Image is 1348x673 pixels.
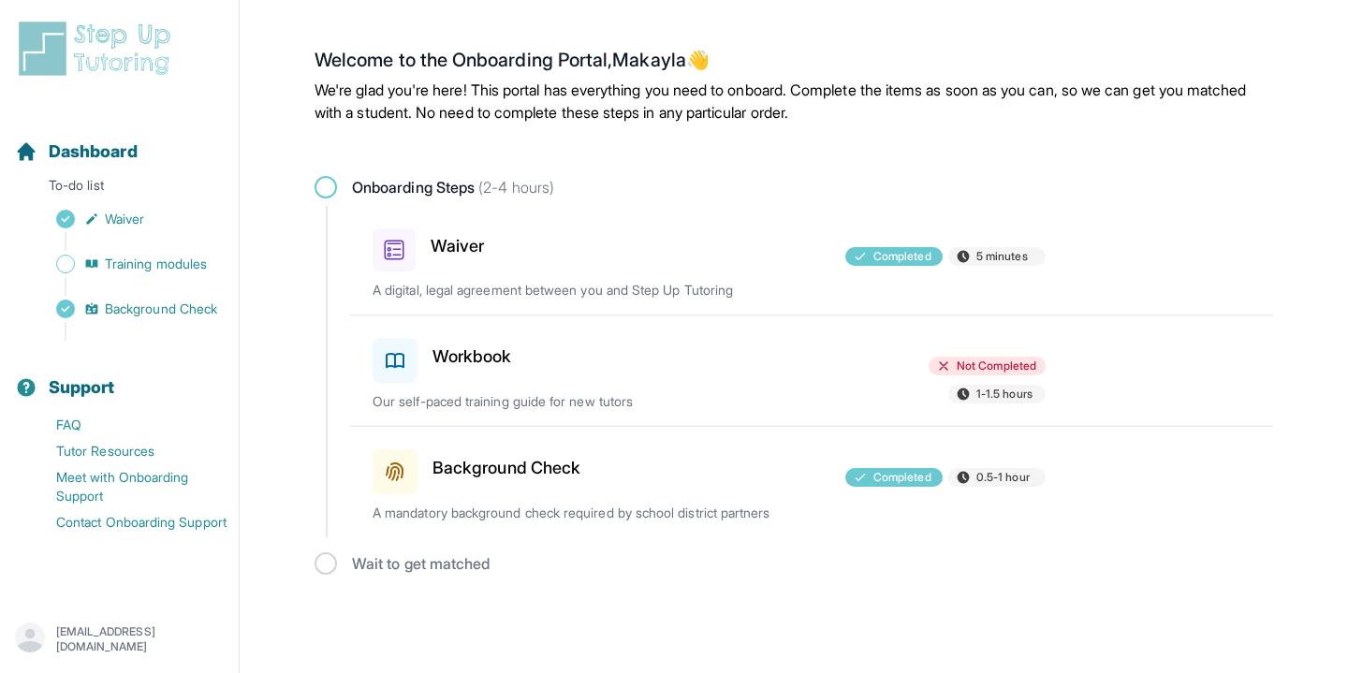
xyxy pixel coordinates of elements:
[976,387,1033,402] span: 1-1.5 hours
[873,249,931,264] span: Completed
[15,251,239,277] a: Training modules
[873,470,931,485] span: Completed
[7,109,231,172] button: Dashboard
[15,206,239,232] a: Waiver
[432,344,512,370] h3: Workbook
[15,509,239,535] a: Contact Onboarding Support
[15,296,239,322] a: Background Check
[7,176,231,202] p: To-do list
[49,139,138,165] span: Dashboard
[976,470,1030,485] span: 0.5-1 hour
[15,438,239,464] a: Tutor Resources
[7,344,231,408] button: Support
[56,624,224,654] p: [EMAIL_ADDRESS][DOMAIN_NAME]
[957,358,1036,373] span: Not Completed
[105,255,207,273] span: Training modules
[475,178,554,197] span: (2-4 hours)
[15,139,138,165] a: Dashboard
[105,210,144,228] span: Waiver
[350,206,1273,315] a: WaiverCompleted5 minutesA digital, legal agreement between you and Step Up Tutoring
[105,300,217,318] span: Background Check
[431,233,484,259] h3: Waiver
[49,374,115,401] span: Support
[15,622,224,656] button: [EMAIL_ADDRESS][DOMAIN_NAME]
[373,392,811,411] p: Our self-paced training guide for new tutors
[373,504,811,522] p: A mandatory background check required by school district partners
[350,427,1273,537] a: Background CheckCompleted0.5-1 hourA mandatory background check required by school district partners
[976,249,1028,264] span: 5 minutes
[373,281,811,300] p: A digital, legal agreement between you and Step Up Tutoring
[315,49,1273,79] h2: Welcome to the Onboarding Portal, Makayla 👋
[15,464,239,509] a: Meet with Onboarding Support
[350,315,1273,426] a: WorkbookNot Completed1-1.5 hoursOur self-paced training guide for new tutors
[15,19,182,79] img: logo
[432,455,580,481] h3: Background Check
[315,79,1273,124] p: We're glad you're here! This portal has everything you need to onboard. Complete the items as soo...
[352,176,554,198] span: Onboarding Steps
[15,412,239,438] a: FAQ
